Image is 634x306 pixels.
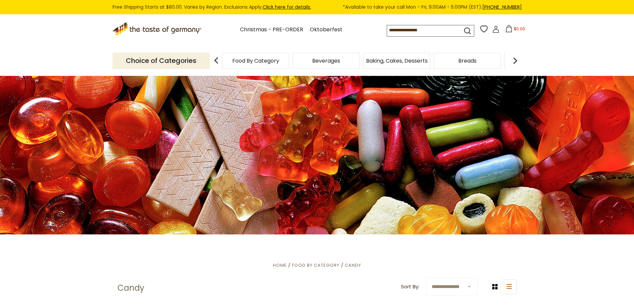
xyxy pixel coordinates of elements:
[458,58,477,63] a: Breads
[210,54,223,67] img: previous arrow
[312,58,340,63] a: Beverages
[501,25,529,35] button: $0.00
[509,54,522,67] img: next arrow
[345,262,361,268] a: Candy
[112,3,522,11] div: Free Shipping Starts at $80.00. Varies by Region. Exclusions Apply.
[240,25,303,34] a: Christmas - PRE-ORDER
[514,26,525,32] span: $0.00
[343,3,522,11] span: *Available to take your call Mon - Fri, 9:00AM - 5:00PM (EST).
[263,4,311,10] a: Click here for details.
[482,4,522,10] a: [PHONE_NUMBER]
[273,262,287,268] a: Home
[366,58,428,63] a: Baking, Cakes, Desserts
[117,283,144,293] h1: Candy
[292,262,339,268] a: Food By Category
[232,58,279,63] a: Food By Category
[310,25,342,34] a: Oktoberfest
[112,53,210,69] p: Choice of Categories
[401,283,419,291] label: Sort By:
